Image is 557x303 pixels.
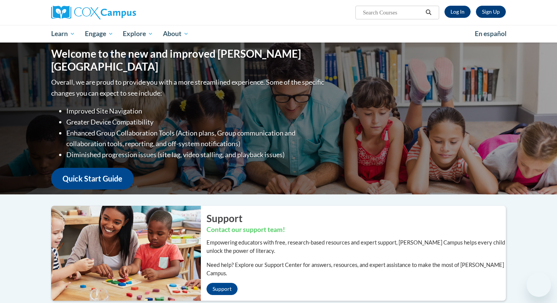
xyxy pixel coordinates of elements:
[51,47,326,73] h1: Welcome to the new and improved [PERSON_NAME][GEOGRAPHIC_DATA]
[40,25,517,43] div: Main menu
[123,29,153,38] span: Explore
[45,206,201,301] img: ...
[470,26,512,42] a: En español
[66,106,326,117] li: Improved Site Navigation
[163,29,189,38] span: About
[207,225,506,235] h3: Contact our support team!
[51,6,136,19] img: Cox Campus
[51,168,134,189] a: Quick Start Guide
[66,149,326,160] li: Diminished progression issues (site lag, video stalling, and playback issues)
[475,30,507,38] span: En español
[66,117,326,128] li: Greater Device Compatibility
[207,283,238,295] a: Support
[476,6,506,18] a: Register
[51,6,195,19] a: Cox Campus
[85,29,113,38] span: Engage
[362,8,423,17] input: Search Courses
[51,29,75,38] span: Learn
[527,273,551,297] iframe: Button to launch messaging window
[207,238,506,255] p: Empowering educators with free, research-based resources and expert support, [PERSON_NAME] Campus...
[444,6,471,18] a: Log In
[207,261,506,278] p: Need help? Explore our Support Center for answers, resources, and expert assistance to make the m...
[80,25,118,43] a: Engage
[158,25,194,43] a: About
[66,128,326,150] li: Enhanced Group Collaboration Tools (Action plans, Group communication and collaboration tools, re...
[51,77,326,99] p: Overall, we are proud to provide you with a more streamlined experience. Some of the specific cha...
[423,8,434,17] button: Search
[207,211,506,225] h2: Support
[118,25,158,43] a: Explore
[46,25,80,43] a: Learn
